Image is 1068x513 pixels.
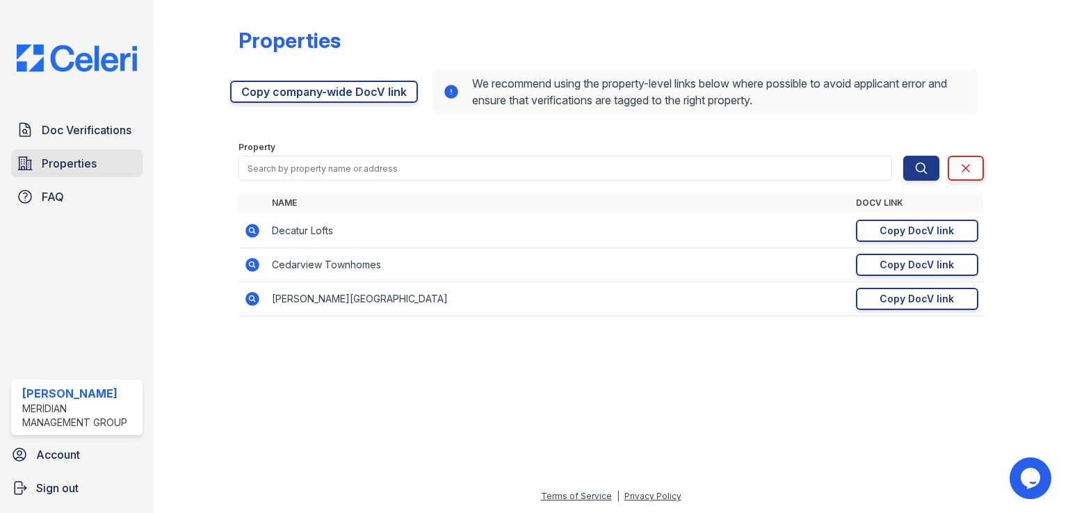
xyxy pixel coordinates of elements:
[880,224,954,238] div: Copy DocV link
[230,81,418,103] a: Copy company-wide DocV link
[880,292,954,306] div: Copy DocV link
[624,491,681,501] a: Privacy Policy
[6,44,148,72] img: CE_Logo_Blue-a8612792a0a2168367f1c8372b55b34899dd931a85d93a1a3d3e32e68fde9ad4.png
[42,188,64,205] span: FAQ
[541,491,612,501] a: Terms of Service
[880,258,954,272] div: Copy DocV link
[856,254,978,276] a: Copy DocV link
[432,70,978,114] div: We recommend using the property-level links below where possible to avoid applicant error and ens...
[22,385,137,402] div: [PERSON_NAME]
[42,122,131,138] span: Doc Verifications
[36,480,79,496] span: Sign out
[11,149,143,177] a: Properties
[266,192,850,214] th: Name
[6,474,148,502] a: Sign out
[36,446,80,463] span: Account
[11,183,143,211] a: FAQ
[266,214,850,248] td: Decatur Lofts
[266,282,850,316] td: [PERSON_NAME][GEOGRAPHIC_DATA]
[617,491,620,501] div: |
[6,441,148,469] a: Account
[266,248,850,282] td: Cedarview Townhomes
[22,402,137,430] div: Meridian Management Group
[238,156,892,181] input: Search by property name or address
[850,192,984,214] th: DocV Link
[11,116,143,144] a: Doc Verifications
[856,220,978,242] a: Copy DocV link
[238,28,341,53] div: Properties
[238,142,275,153] label: Property
[856,288,978,310] a: Copy DocV link
[1010,457,1054,499] iframe: chat widget
[42,155,97,172] span: Properties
